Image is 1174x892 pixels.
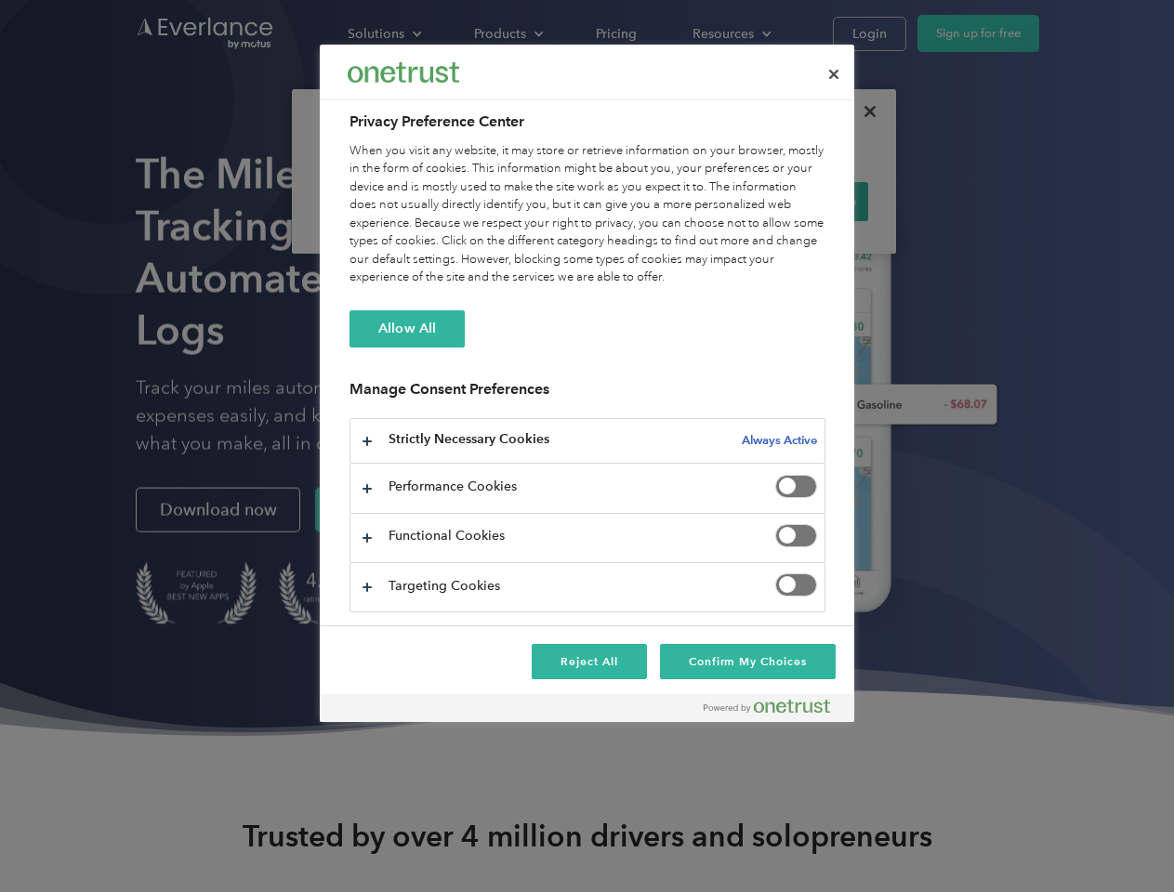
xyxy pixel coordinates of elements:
[660,644,836,679] button: Confirm My Choices
[350,380,825,409] h3: Manage Consent Preferences
[350,142,825,287] div: When you visit any website, it may store or retrieve information on your browser, mostly in the f...
[348,54,459,91] div: Everlance
[704,699,845,722] a: Powered by OneTrust Opens in a new Tab
[813,54,854,95] button: Close
[348,62,459,82] img: Everlance
[350,111,825,133] h2: Privacy Preference Center
[320,45,854,722] div: Privacy Preference Center
[532,644,647,679] button: Reject All
[320,45,854,722] div: Preference center
[350,310,465,348] button: Allow All
[704,699,830,714] img: Powered by OneTrust Opens in a new Tab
